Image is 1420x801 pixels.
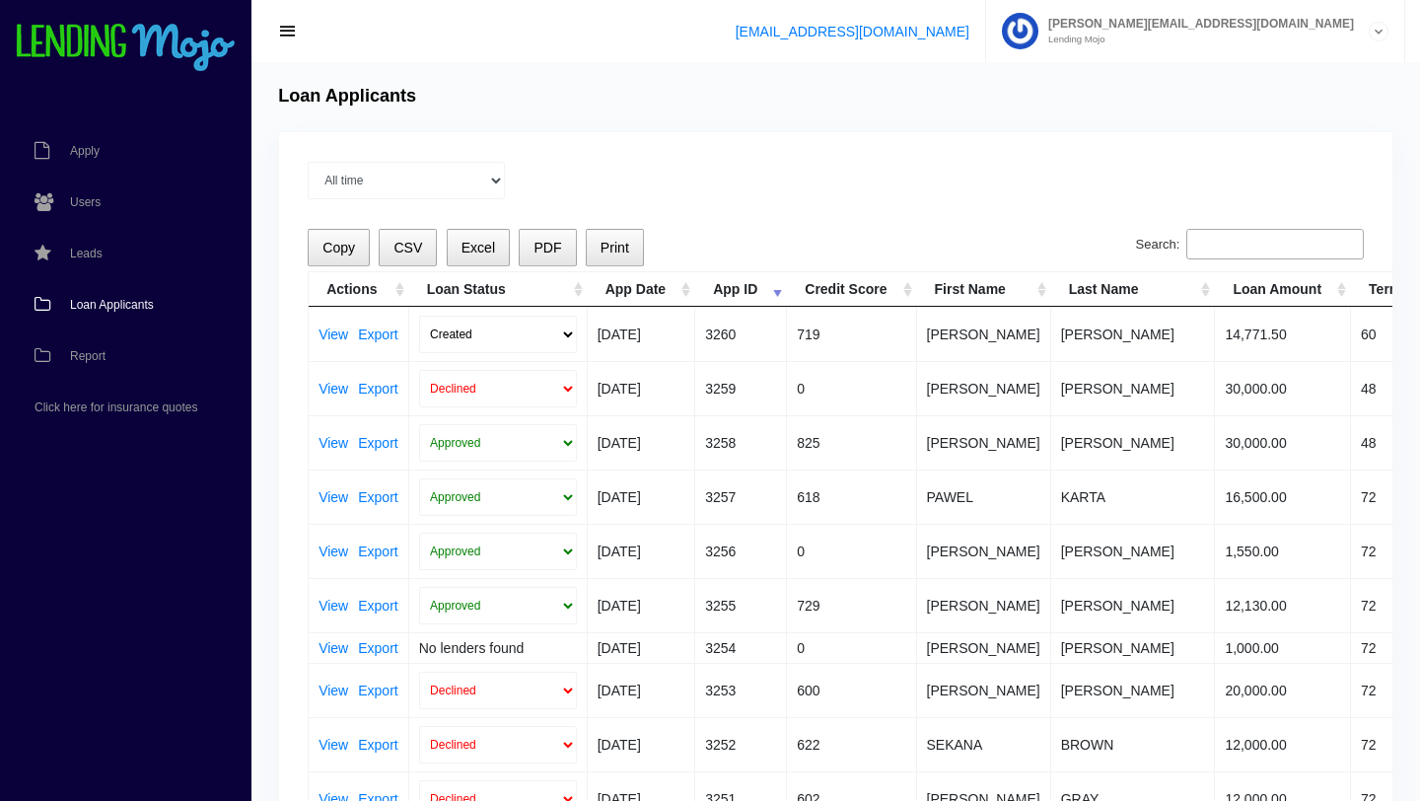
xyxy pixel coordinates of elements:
td: 30,000.00 [1215,415,1351,470]
span: Print [601,240,629,255]
a: View [319,545,348,558]
td: [PERSON_NAME] [1051,361,1216,415]
img: Profile image [1002,13,1038,49]
a: View [319,684,348,697]
td: PAWEL [917,470,1051,524]
a: Export [358,641,397,655]
img: logo-small.png [15,24,237,73]
span: Apply [70,145,100,157]
td: 12,000.00 [1215,717,1351,771]
a: View [319,641,348,655]
td: 3257 [695,470,787,524]
td: [PERSON_NAME] [917,361,1051,415]
th: App Date: activate to sort column ascending [588,272,695,307]
a: View [319,599,348,613]
td: [PERSON_NAME] [917,415,1051,470]
label: Search: [1136,229,1364,260]
td: 729 [787,578,916,632]
button: Copy [308,229,370,267]
h4: Loan Applicants [278,86,416,108]
td: 825 [787,415,916,470]
span: Click here for insurance quotes [35,401,197,413]
td: [PERSON_NAME] [917,632,1051,663]
a: Export [358,738,397,752]
td: [DATE] [588,578,695,632]
td: [DATE] [588,415,695,470]
td: 0 [787,524,916,578]
td: 30,000.00 [1215,361,1351,415]
input: Search: [1186,229,1364,260]
a: View [319,490,348,504]
th: Actions: activate to sort column ascending [309,272,409,307]
a: Export [358,328,397,341]
td: [PERSON_NAME] [1051,524,1216,578]
td: [DATE] [588,524,695,578]
td: 3253 [695,663,787,717]
td: [DATE] [588,632,695,663]
a: View [319,328,348,341]
td: 0 [787,361,916,415]
a: Export [358,436,397,450]
th: Credit Score: activate to sort column ascending [787,272,916,307]
span: Copy [322,240,355,255]
span: Loan Applicants [70,299,154,311]
button: CSV [379,229,437,267]
td: [PERSON_NAME] [1051,663,1216,717]
span: [PERSON_NAME][EMAIL_ADDRESS][DOMAIN_NAME] [1038,18,1354,30]
button: PDF [519,229,576,267]
td: 3256 [695,524,787,578]
td: [PERSON_NAME] [1051,307,1216,361]
td: [DATE] [588,307,695,361]
td: 3259 [695,361,787,415]
th: App ID: activate to sort column ascending [695,272,787,307]
td: 600 [787,663,916,717]
td: 719 [787,307,916,361]
td: 3252 [695,717,787,771]
th: Last Name: activate to sort column ascending [1051,272,1216,307]
a: View [319,382,348,396]
span: PDF [533,240,561,255]
a: Export [358,684,397,697]
a: View [319,738,348,752]
td: 3260 [695,307,787,361]
a: Export [358,382,397,396]
td: [PERSON_NAME] [1051,632,1216,663]
td: BROWN [1051,717,1216,771]
td: [PERSON_NAME] [1051,578,1216,632]
td: [DATE] [588,663,695,717]
button: Print [586,229,644,267]
td: 1,550.00 [1215,524,1351,578]
th: First Name: activate to sort column ascending [917,272,1051,307]
a: [EMAIL_ADDRESS][DOMAIN_NAME] [736,24,969,39]
span: Report [70,350,106,362]
td: 20,000.00 [1215,663,1351,717]
a: View [319,436,348,450]
td: [DATE] [588,717,695,771]
span: Excel [461,240,495,255]
td: [PERSON_NAME] [1051,415,1216,470]
a: Export [358,490,397,504]
td: 0 [787,632,916,663]
a: Export [358,599,397,613]
th: Loan Status: activate to sort column ascending [409,272,588,307]
td: 3258 [695,415,787,470]
td: 1,000.00 [1215,632,1351,663]
td: [PERSON_NAME] [917,578,1051,632]
td: [PERSON_NAME] [917,663,1051,717]
td: [PERSON_NAME] [917,524,1051,578]
td: KARTA [1051,470,1216,524]
td: No lenders found [409,632,588,663]
td: [DATE] [588,470,695,524]
th: Loan Amount: activate to sort column ascending [1215,272,1351,307]
td: 16,500.00 [1215,470,1351,524]
span: Leads [70,248,103,259]
td: [PERSON_NAME] [917,307,1051,361]
td: 618 [787,470,916,524]
td: SEKANA [917,717,1051,771]
span: Users [70,196,101,208]
td: 3254 [695,632,787,663]
td: 12,130.00 [1215,578,1351,632]
small: Lending Mojo [1038,35,1354,44]
span: CSV [393,240,422,255]
td: 3255 [695,578,787,632]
